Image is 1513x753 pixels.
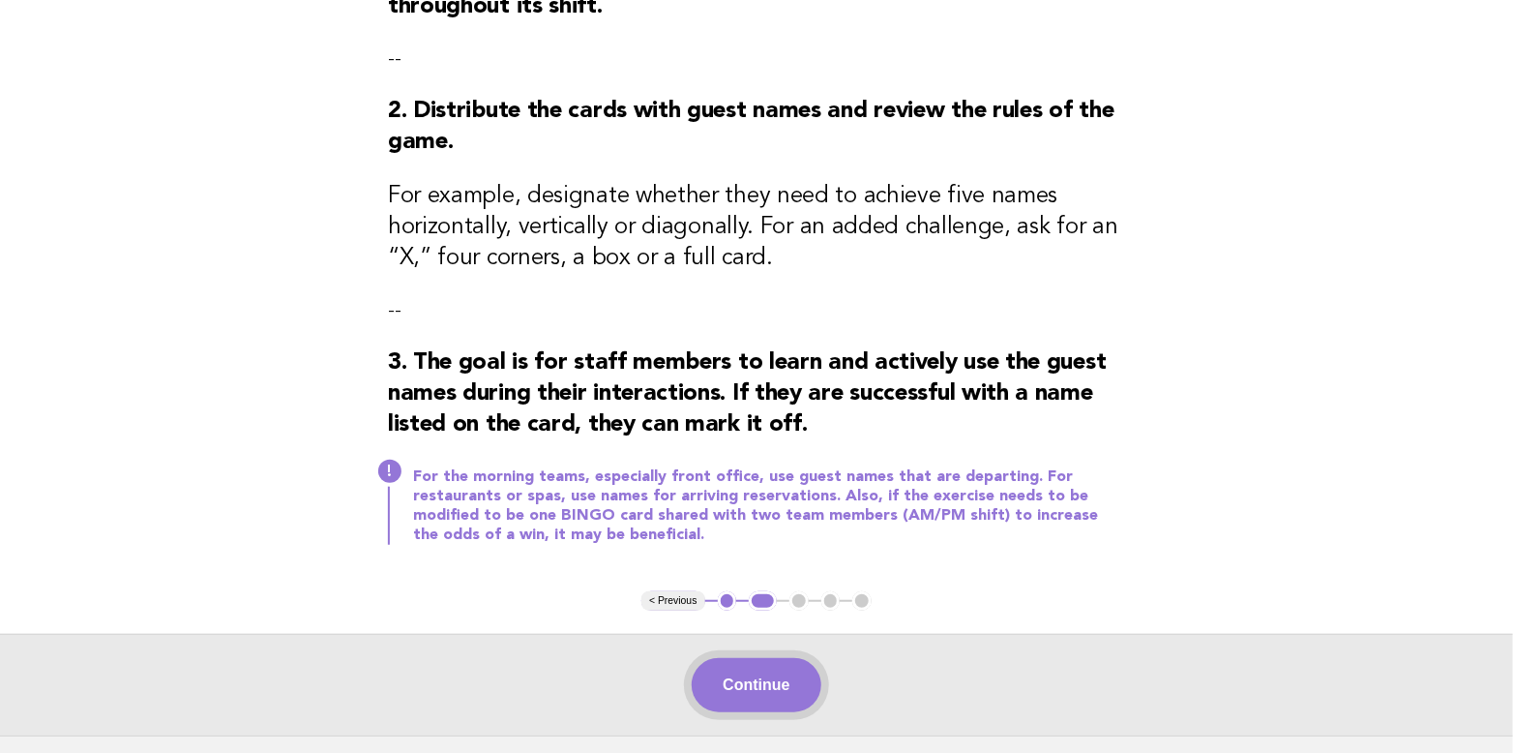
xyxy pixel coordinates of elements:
[692,658,820,712] button: Continue
[749,591,777,611] button: 2
[718,591,737,611] button: 1
[388,100,1114,154] strong: 2. Distribute the cards with guest names and review the rules of the game.
[388,351,1107,437] strong: 3. The goal is for staff members to learn and actively use the guest names during their interacti...
[388,181,1125,274] h3: For example, designate whether they need to achieve five names horizontally, vertically or diagon...
[388,45,1125,73] p: --
[641,591,704,611] button: < Previous
[388,297,1125,324] p: --
[413,467,1125,545] p: For the morning teams, especially front office, use guest names that are departing. For restauran...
